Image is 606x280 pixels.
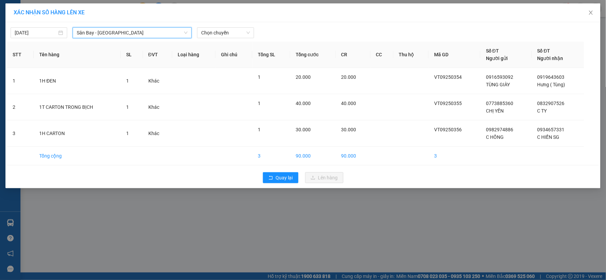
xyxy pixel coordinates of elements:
[216,42,252,68] th: Ghi chú
[276,174,293,181] span: Quay lại
[47,37,91,82] li: VP VP 18 [PERSON_NAME][GEOGRAPHIC_DATA] - [GEOGRAPHIC_DATA]
[486,127,513,132] span: 0982974886
[7,42,34,68] th: STT
[486,74,513,80] span: 0916593092
[15,29,57,36] input: 11/09/2025
[77,28,188,38] span: Sân Bay - Vũng Tàu
[143,42,172,68] th: ĐVT
[486,101,513,106] span: 0773885360
[537,48,550,54] span: Số ĐT
[172,42,216,68] th: Loại hàng
[7,120,34,147] td: 3
[252,42,291,68] th: Tổng SL
[486,108,504,114] span: CHỊ YẾN
[121,42,143,68] th: SL
[486,134,504,140] span: C HỒNG
[143,120,172,147] td: Khác
[296,101,311,106] span: 40.000
[429,147,481,165] td: 3
[486,56,508,61] span: Người gửi
[537,74,565,80] span: 0919643603
[341,74,356,80] span: 20.000
[296,127,311,132] span: 30.000
[371,42,394,68] th: CC
[126,104,129,110] span: 1
[7,94,34,120] td: 2
[537,56,563,61] span: Người nhận
[126,78,129,84] span: 1
[336,147,371,165] td: 90.000
[7,68,34,94] td: 1
[537,101,565,106] span: 0832907526
[34,147,121,165] td: Tổng cộng
[14,9,85,16] span: XÁC NHẬN SỐ HÀNG LÊN XE
[126,131,129,136] span: 1
[537,127,565,132] span: 0934657331
[263,172,298,183] button: rollbackQuay lại
[201,28,250,38] span: Chọn chuyến
[3,37,47,52] li: VP VP 108 [PERSON_NAME]
[434,101,462,106] span: VT09250355
[296,74,311,80] span: 20.000
[394,42,429,68] th: Thu hộ
[258,74,261,80] span: 1
[486,48,499,54] span: Số ĐT
[341,127,356,132] span: 30.000
[34,42,121,68] th: Tên hàng
[537,108,547,114] span: C TY
[336,42,371,68] th: CR
[143,68,172,94] td: Khác
[341,101,356,106] span: 40.000
[143,94,172,120] td: Khác
[3,3,99,29] li: Anh Quốc Limousine
[581,3,601,23] button: Close
[34,94,121,120] td: 1T CARTON TRONG BỊCH
[434,127,462,132] span: VT09250356
[537,134,560,140] span: C HIỀN SG
[258,127,261,132] span: 1
[184,31,188,35] span: down
[290,147,336,165] td: 90.000
[268,175,273,181] span: rollback
[429,42,481,68] th: Mã GD
[34,120,121,147] td: 1H CARTON
[305,172,343,183] button: uploadLên hàng
[290,42,336,68] th: Tổng cước
[588,10,594,15] span: close
[252,147,291,165] td: 3
[34,68,121,94] td: 1H ĐEN
[434,74,462,80] span: VT09250354
[258,101,261,106] span: 1
[537,82,565,87] span: Hưng ( Tùng)
[486,82,510,87] span: TÙNG GIÀY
